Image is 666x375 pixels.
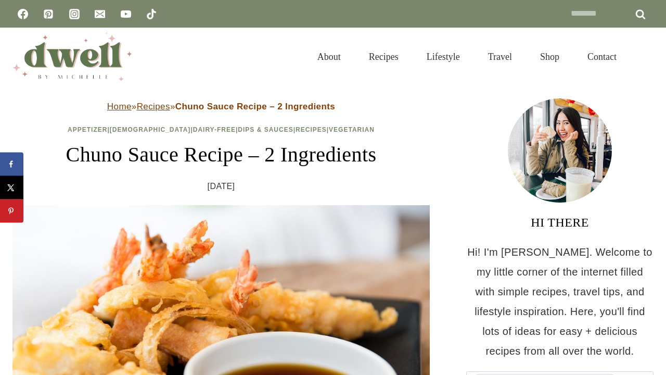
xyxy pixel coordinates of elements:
button: View Search Form [636,48,654,66]
a: Recipes [355,39,413,75]
a: Vegetarian [329,126,375,133]
a: Recipes [137,102,170,111]
a: Home [107,102,132,111]
span: | | | | | [68,126,375,133]
time: [DATE] [208,179,235,194]
p: Hi! I'm [PERSON_NAME]. Welcome to my little corner of the internet filled with simple recipes, tr... [466,242,654,361]
a: TikTok [141,4,162,24]
img: DWELL by michelle [12,33,132,81]
a: Recipes [296,126,327,133]
a: Lifestyle [413,39,474,75]
a: Contact [573,39,631,75]
a: [DEMOGRAPHIC_DATA] [110,126,191,133]
a: Facebook [12,4,33,24]
h1: Chuno Sauce Recipe – 2 Ingredients [12,139,430,170]
a: Travel [474,39,526,75]
span: » » [107,102,335,111]
a: YouTube [116,4,136,24]
a: Instagram [64,4,85,24]
a: About [303,39,355,75]
h3: HI THERE [466,213,654,232]
a: Dips & Sauces [238,126,293,133]
a: Appetizer [68,126,107,133]
a: Pinterest [38,4,59,24]
nav: Primary Navigation [303,39,631,75]
a: Email [89,4,110,24]
a: Shop [526,39,573,75]
a: Dairy-Free [193,126,236,133]
strong: Chuno Sauce Recipe – 2 Ingredients [175,102,335,111]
